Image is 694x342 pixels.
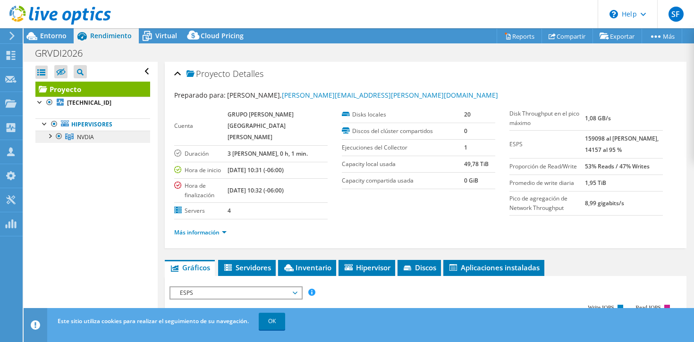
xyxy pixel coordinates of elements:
[342,126,464,136] label: Discos del clúster compartidos
[228,186,284,194] b: [DATE] 10:32 (-06:00)
[228,166,284,174] b: [DATE] 10:31 (-06:00)
[588,304,614,311] text: Write IOPS
[509,194,585,213] label: Pico de agregación de Network Throughput
[464,143,467,151] b: 1
[228,150,308,158] b: 3 [PERSON_NAME], 0 h, 1 min.
[174,149,228,158] label: Duración
[585,114,611,122] b: 1,08 GB/s
[464,127,467,135] b: 0
[201,31,244,40] span: Cloud Pricing
[283,263,331,272] span: Inventario
[342,110,464,119] label: Disks locales
[174,166,228,175] label: Hora de inicio
[342,143,464,152] label: Ejecuciones del Collector
[669,7,684,22] span: SF
[464,176,478,184] b: 0 GiB
[642,29,682,43] a: Más
[402,263,436,272] span: Discos
[259,313,285,330] a: OK
[542,29,593,43] a: Compartir
[509,140,585,149] label: ESPS
[509,162,585,171] label: Proporción de Read/Write
[448,263,540,272] span: Aplicaciones instaladas
[227,91,498,100] span: [PERSON_NAME],
[609,10,618,18] svg: \n
[169,263,210,272] span: Gráficos
[67,99,111,107] b: [TECHNICAL_ID]
[35,131,150,143] a: NVDIA
[174,228,227,236] a: Más información
[40,31,67,40] span: Entorno
[90,31,132,40] span: Rendimiento
[282,91,498,100] a: [PERSON_NAME][EMAIL_ADDRESS][PERSON_NAME][DOMAIN_NAME]
[497,29,542,43] a: Reports
[585,199,624,207] b: 8,99 gigabits/s
[58,317,249,325] span: Este sitio utiliza cookies para realizar el seguimiento de su navegación.
[342,159,464,169] label: Capacity local usada
[31,48,97,58] h1: GRVDI2026
[35,118,150,131] a: Hipervisores
[464,160,489,168] b: 49,78 TiB
[585,179,606,187] b: 1,95 TiB
[233,68,263,79] span: Detalles
[228,110,294,141] b: GRUPO [PERSON_NAME] [GEOGRAPHIC_DATA][PERSON_NAME]
[174,91,226,100] label: Preparado para:
[509,178,585,188] label: Promedio de write diaria
[77,133,94,141] span: NVDIA
[174,121,228,131] label: Cuenta
[35,97,150,109] a: [TECHNICAL_ID]
[585,134,659,154] b: 159098 al [PERSON_NAME], 14157 al 95 %
[35,82,150,97] a: Proyecto
[464,110,471,118] b: 20
[155,31,177,40] span: Virtual
[186,69,230,79] span: Proyecto
[223,263,271,272] span: Servidores
[174,206,228,216] label: Servers
[509,109,585,128] label: Disk Throughput en el pico máximo
[635,304,661,311] text: Read IOPS
[174,181,228,200] label: Hora de finalización
[592,29,642,43] a: Exportar
[175,287,296,299] span: ESPS
[342,176,464,185] label: Capacity compartida usada
[228,207,231,215] b: 4
[343,263,390,272] span: Hipervisor
[585,162,650,170] b: 53% Reads / 47% Writes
